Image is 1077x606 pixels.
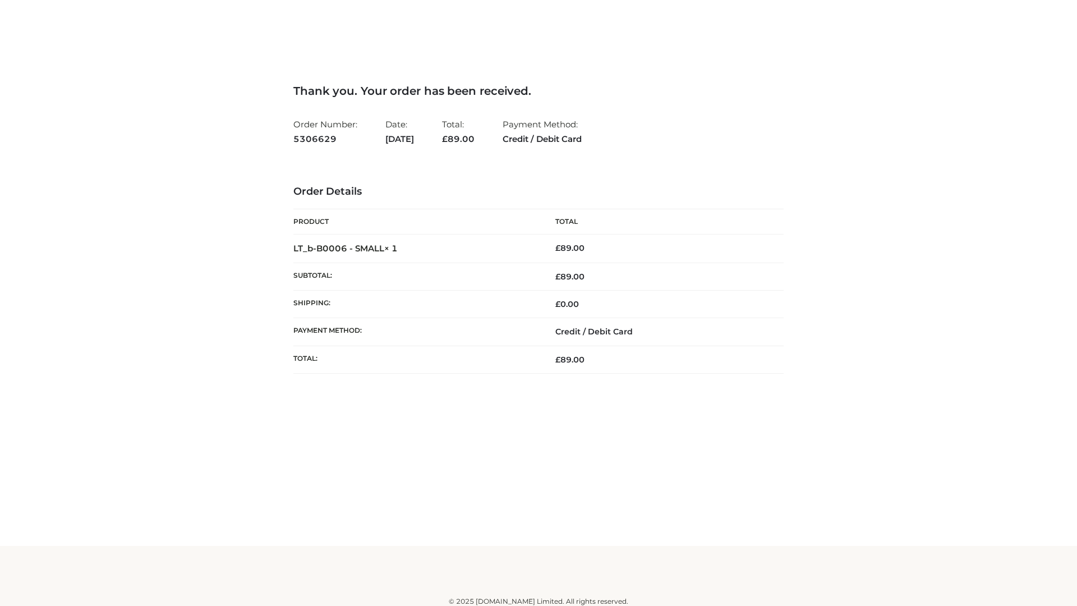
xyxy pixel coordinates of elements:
th: Subtotal: [293,263,538,290]
span: £ [555,243,560,253]
span: £ [555,272,560,282]
span: 89.00 [442,134,475,144]
th: Shipping: [293,291,538,318]
h3: Order Details [293,186,784,198]
strong: 5306629 [293,132,357,146]
span: £ [555,355,560,365]
th: Product [293,209,538,235]
td: Credit / Debit Card [538,318,784,346]
li: Total: [442,114,475,149]
h3: Thank you. Your order has been received. [293,84,784,98]
span: £ [555,299,560,309]
strong: Credit / Debit Card [503,132,582,146]
li: Order Number: [293,114,357,149]
span: 89.00 [555,272,584,282]
strong: × 1 [384,243,398,254]
th: Payment method: [293,318,538,346]
bdi: 89.00 [555,243,584,253]
li: Date: [385,114,414,149]
th: Total [538,209,784,235]
strong: [DATE] [385,132,414,146]
strong: LT_b-B0006 - SMALL [293,243,398,254]
th: Total: [293,346,538,373]
li: Payment Method: [503,114,582,149]
bdi: 0.00 [555,299,579,309]
span: 89.00 [555,355,584,365]
span: £ [442,134,448,144]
